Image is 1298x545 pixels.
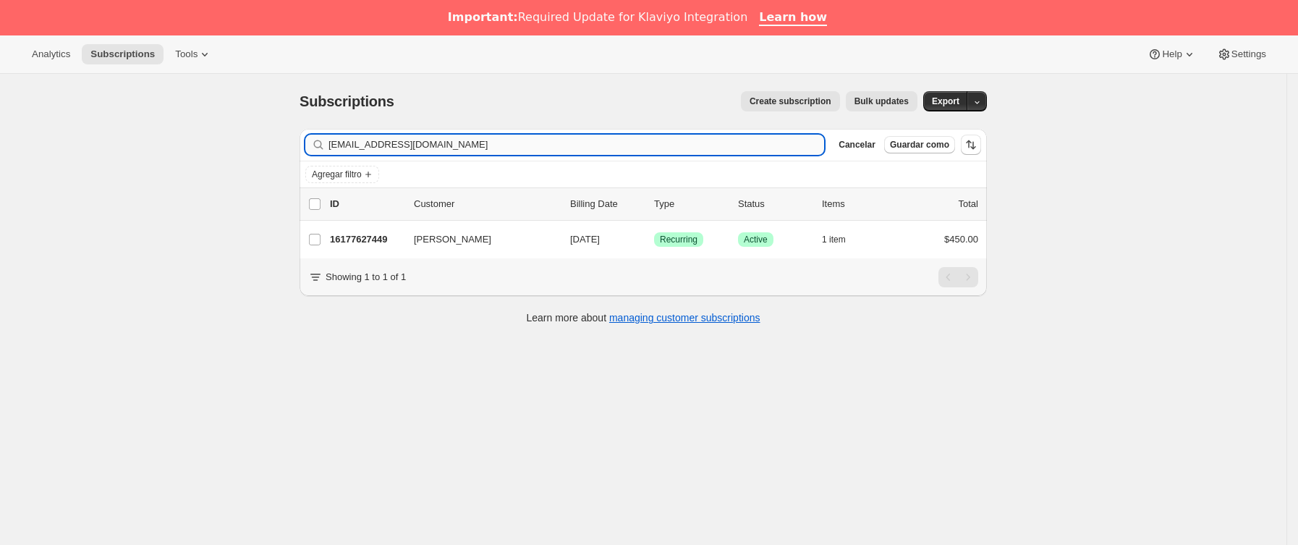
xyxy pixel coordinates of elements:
[330,232,402,247] p: 16177627449
[326,270,406,284] p: Showing 1 to 1 of 1
[405,228,550,251] button: [PERSON_NAME]
[300,93,394,109] span: Subscriptions
[527,310,760,325] p: Learn more about
[833,136,881,153] button: Cancelar
[938,267,978,287] nav: Paginación
[660,234,697,245] span: Recurring
[932,96,959,107] span: Export
[741,91,840,111] button: Create subscription
[839,139,875,151] span: Cancelar
[448,10,518,24] b: Important:
[166,44,221,64] button: Tools
[759,10,827,26] a: Learn how
[1162,48,1182,60] span: Help
[90,48,155,60] span: Subscriptions
[822,234,846,245] span: 1 item
[854,96,909,107] span: Bulk updates
[744,234,768,245] span: Active
[961,135,981,155] button: Ordenar los resultados
[312,169,362,180] span: Agregar filtro
[609,312,760,324] a: managing customer subscriptions
[23,44,79,64] button: Analytics
[959,197,978,211] p: Total
[822,229,862,250] button: 1 item
[82,44,164,64] button: Subscriptions
[175,48,198,60] span: Tools
[330,229,978,250] div: 16177627449[PERSON_NAME][DATE]LogradoRecurringLogradoActive1 item$450.00
[32,48,70,60] span: Analytics
[570,234,600,245] span: [DATE]
[884,136,955,153] button: Guardar como
[305,166,379,183] button: Agregar filtro
[414,197,559,211] p: Customer
[750,96,831,107] span: Create subscription
[944,234,978,245] span: $450.00
[923,91,968,111] button: Export
[1139,44,1205,64] button: Help
[448,10,747,25] div: Required Update for Klaviyo Integration
[890,139,949,151] span: Guardar como
[1208,44,1275,64] button: Settings
[328,135,824,155] input: Filter subscribers
[822,197,894,211] div: Items
[414,232,491,247] span: [PERSON_NAME]
[846,91,917,111] button: Bulk updates
[570,197,642,211] p: Billing Date
[654,197,726,211] div: Type
[330,197,978,211] div: IDCustomerBilling DateTypeStatusItemsTotal
[330,197,402,211] p: ID
[738,197,810,211] p: Status
[1231,48,1266,60] span: Settings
